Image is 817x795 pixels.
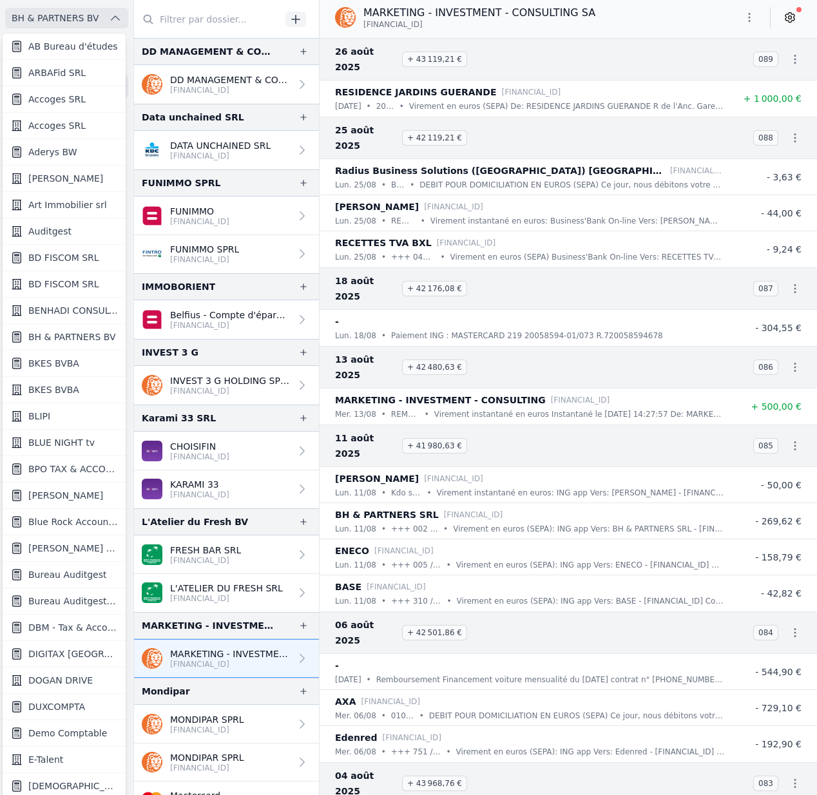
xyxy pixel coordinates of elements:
span: DBM - Tax & Accounting sprl [28,621,118,634]
span: [PERSON_NAME] [28,489,103,502]
span: [PERSON_NAME] [28,172,103,185]
span: Bureau Auditgest [28,568,106,581]
span: Bureau Auditgest - [PERSON_NAME] [28,595,118,608]
span: Aderys BW [28,146,77,158]
span: DIGITAX [GEOGRAPHIC_DATA] SRL [28,647,118,660]
span: [PERSON_NAME] (Fiduciaire) [28,542,118,555]
span: ARBAFid SRL [28,66,86,79]
span: [DEMOGRAPHIC_DATA][PERSON_NAME][DEMOGRAPHIC_DATA] [28,780,118,792]
span: BENHADI CONSULTING SRL [28,304,118,317]
span: BD FISCOM SRL [28,278,99,291]
span: BKES BVBA [28,383,79,396]
span: Blue Rock Accounting [28,515,118,528]
span: BLIPI [28,410,50,423]
span: BKES BVBA [28,357,79,370]
span: E-Talent [28,753,63,766]
span: Auditgest [28,225,72,238]
span: BH & PARTNERS BV [28,330,115,343]
span: Accoges SRL [28,93,86,106]
span: BLUE NIGHT tv [28,436,95,449]
span: AB Bureau d'études [28,40,118,53]
span: BD FISCOM SRL [28,251,99,264]
span: DUXCOMPTA [28,700,85,713]
span: DOGAN DRIVE [28,674,93,687]
span: Art Immobilier srl [28,198,107,211]
span: Accoges SRL [28,119,86,132]
span: Demo Comptable [28,727,107,740]
span: BPO TAX & ACCOUNTANCY SRL [28,463,118,475]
